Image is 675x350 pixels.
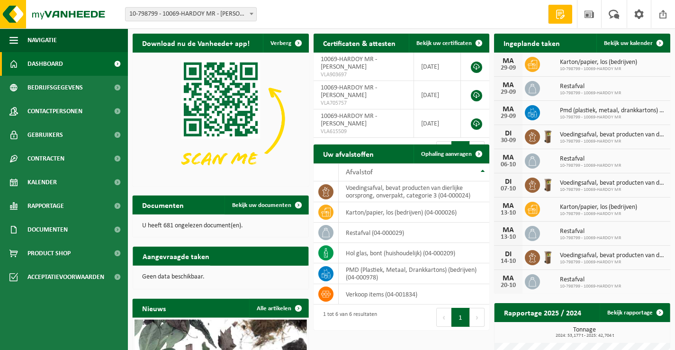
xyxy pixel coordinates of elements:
[416,40,472,46] span: Bekijk uw certificaten
[499,226,518,234] div: MA
[314,144,383,163] h2: Uw afvalstoffen
[409,34,488,53] a: Bekijk uw certificaten
[499,210,518,216] div: 13-10
[270,40,291,46] span: Verberg
[321,99,406,107] span: VLA705757
[27,194,64,218] span: Rapportage
[414,81,461,109] td: [DATE]
[499,333,670,338] span: 2024: 53,177 t - 2025: 42,704 t
[560,90,621,96] span: 10-798799 - 10069-HARDOY MR
[499,162,518,168] div: 06-10
[321,71,406,79] span: VLA903697
[560,276,621,284] span: Restafval
[142,274,299,280] p: Geen data beschikbaar.
[339,284,490,305] td: verkoop items (04-001834)
[451,308,470,327] button: 1
[499,113,518,120] div: 29-09
[339,263,490,284] td: PMD (Plastiek, Metaal, Drankkartons) (bedrijven) (04-000978)
[499,258,518,265] div: 14-10
[499,89,518,96] div: 29-09
[494,303,590,322] h2: Rapportage 2025 / 2024
[560,59,637,66] span: Karton/papier, los (bedrijven)
[499,234,518,241] div: 13-10
[560,163,621,169] span: 10-798799 - 10069-HARDOY MR
[27,147,64,171] span: Contracten
[27,76,83,99] span: Bedrijfsgegevens
[27,99,82,123] span: Contactpersonen
[27,218,68,242] span: Documenten
[133,299,175,317] h2: Nieuws
[540,128,556,144] img: WB-0140-HPE-BN-01
[27,171,57,194] span: Kalender
[494,34,569,52] h2: Ingeplande taken
[499,137,518,144] div: 30-09
[126,8,256,21] span: 10-798799 - 10069-HARDOY MR - ARDOOIE
[499,130,518,137] div: DI
[318,307,377,328] div: 1 tot 6 van 6 resultaten
[339,202,490,223] td: karton/papier, los (bedrijven) (04-000026)
[27,123,63,147] span: Gebruikers
[321,56,377,71] span: 10069-HARDOY MR - [PERSON_NAME]
[560,107,666,115] span: Pmd (plastiek, metaal, drankkartons) (bedrijven)
[321,84,377,99] span: 10069-HARDOY MR - [PERSON_NAME]
[414,144,488,163] a: Ophaling aanvragen
[560,131,666,139] span: Voedingsafval, bevat producten van dierlijke oorsprong, onverpakt, categorie 3
[499,251,518,258] div: DI
[27,265,104,289] span: Acceptatievoorwaarden
[540,249,556,265] img: WB-0140-HPE-BN-01
[133,247,218,265] h2: Aangevraagde taken
[339,181,490,202] td: voedingsafval, bevat producten van dierlijke oorsprong, onverpakt, categorie 3 (04-000024)
[499,106,518,113] div: MA
[560,115,666,120] span: 10-798799 - 10069-HARDOY MR
[560,139,666,144] span: 10-798799 - 10069-HARDOY MR
[499,275,518,282] div: MA
[560,252,666,260] span: Voedingsafval, bevat producten van dierlijke oorsprong, onverpakt, categorie 3
[314,34,405,52] h2: Certificaten & attesten
[321,128,406,135] span: VLA615509
[540,176,556,192] img: WB-0140-HPE-BN-01
[499,327,670,338] h3: Tonnage
[560,66,637,72] span: 10-798799 - 10069-HARDOY MR
[133,196,193,214] h2: Documenten
[436,308,451,327] button: Previous
[339,223,490,243] td: restafval (04-000029)
[339,243,490,263] td: hol glas, bont (huishoudelijk) (04-000209)
[414,53,461,81] td: [DATE]
[560,204,637,211] span: Karton/papier, los (bedrijven)
[560,155,621,163] span: Restafval
[604,40,653,46] span: Bekijk uw kalender
[560,228,621,235] span: Restafval
[263,34,308,53] button: Verberg
[499,282,518,289] div: 20-10
[560,187,666,193] span: 10-798799 - 10069-HARDOY MR
[225,196,308,215] a: Bekijk uw documenten
[470,308,485,327] button: Next
[125,7,257,21] span: 10-798799 - 10069-HARDOY MR - ARDOOIE
[346,169,373,176] span: Afvalstof
[600,303,669,322] a: Bekijk rapportage
[499,154,518,162] div: MA
[133,34,259,52] h2: Download nu de Vanheede+ app!
[560,211,637,217] span: 10-798799 - 10069-HARDOY MR
[560,83,621,90] span: Restafval
[421,151,472,157] span: Ophaling aanvragen
[499,186,518,192] div: 07-10
[560,235,621,241] span: 10-798799 - 10069-HARDOY MR
[27,242,71,265] span: Product Shop
[596,34,669,53] a: Bekijk uw kalender
[27,52,63,76] span: Dashboard
[133,53,309,185] img: Download de VHEPlus App
[27,28,57,52] span: Navigatie
[499,178,518,186] div: DI
[499,65,518,72] div: 29-09
[560,260,666,265] span: 10-798799 - 10069-HARDOY MR
[321,113,377,127] span: 10069-HARDOY MR - [PERSON_NAME]
[142,223,299,229] p: U heeft 681 ongelezen document(en).
[232,202,291,208] span: Bekijk uw documenten
[560,284,621,289] span: 10-798799 - 10069-HARDOY MR
[499,202,518,210] div: MA
[249,299,308,318] a: Alle artikelen
[414,109,461,138] td: [DATE]
[499,81,518,89] div: MA
[499,57,518,65] div: MA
